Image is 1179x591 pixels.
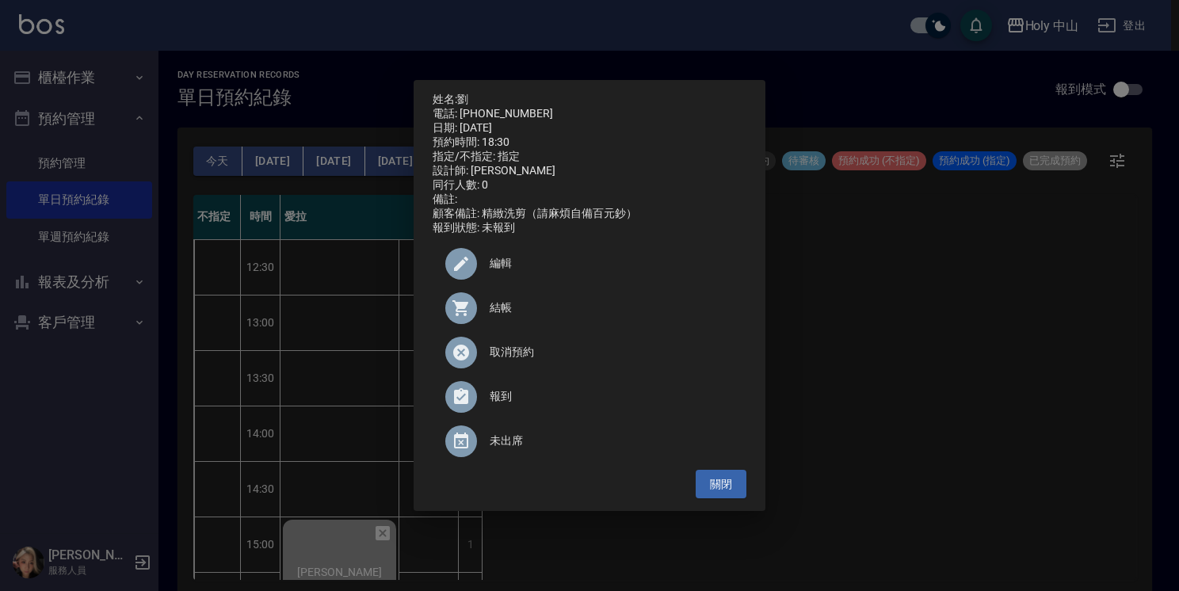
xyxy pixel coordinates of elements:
div: 編輯 [433,242,746,286]
div: 顧客備註: 精緻洗剪（請麻煩自備百元鈔） [433,207,746,221]
div: 報到 [433,375,746,419]
div: 備註: [433,193,746,207]
div: 取消預約 [433,330,746,375]
div: 電話: [PHONE_NUMBER] [433,107,746,121]
span: 結帳 [490,299,734,316]
div: 指定/不指定: 指定 [433,150,746,164]
button: 關閉 [696,470,746,499]
a: 結帳 [433,286,746,330]
p: 姓名: [433,93,746,107]
a: 劉 [457,93,468,105]
div: 預約時間: 18:30 [433,135,746,150]
div: 同行人數: 0 [433,178,746,193]
span: 取消預約 [490,344,734,360]
div: 日期: [DATE] [433,121,746,135]
div: 未出席 [433,419,746,463]
span: 編輯 [490,255,734,272]
span: 未出席 [490,433,734,449]
span: 報到 [490,388,734,405]
div: 報到狀態: 未報到 [433,221,746,235]
div: 設計師: [PERSON_NAME] [433,164,746,178]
